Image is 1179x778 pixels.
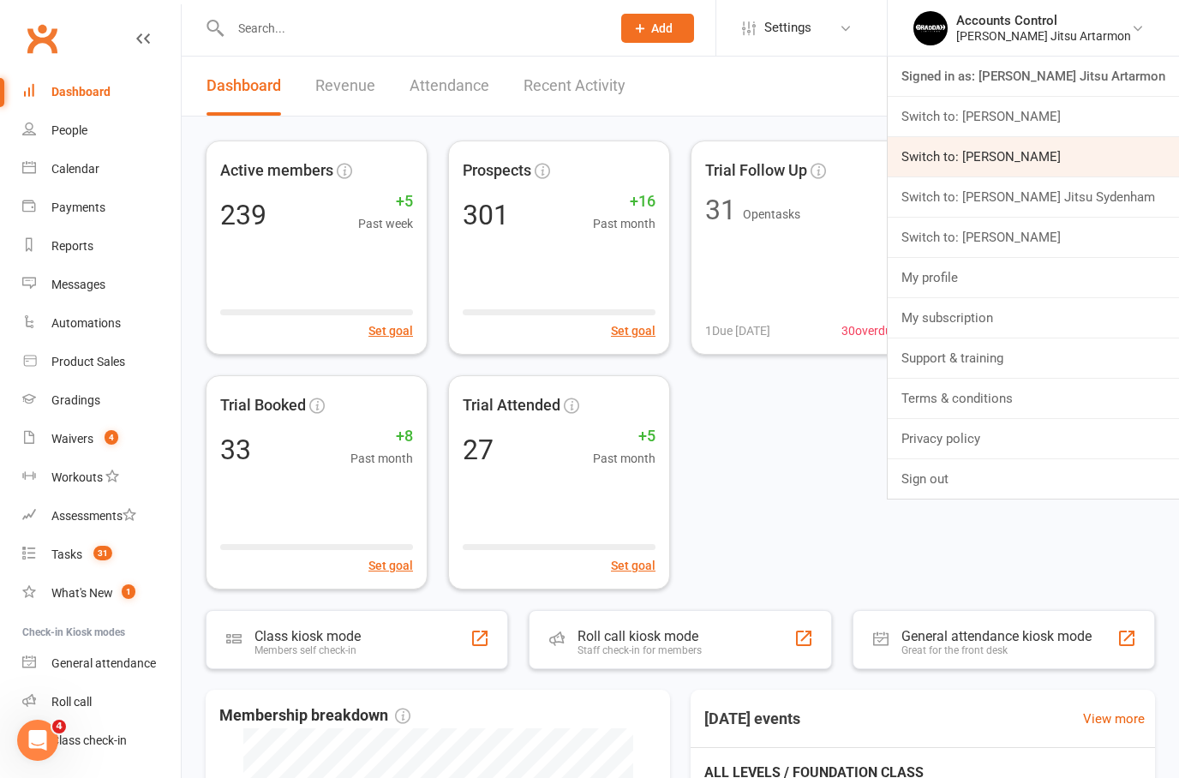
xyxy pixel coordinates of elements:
[410,57,489,116] a: Attendance
[888,338,1179,378] a: Support & training
[51,355,125,368] div: Product Sales
[841,321,898,340] span: 30 overdue
[220,436,251,464] div: 33
[621,14,694,43] button: Add
[51,509,136,523] div: Assessments
[254,644,361,656] div: Members self check-in
[51,432,93,446] div: Waivers
[651,21,673,35] span: Add
[463,201,509,229] div: 301
[105,430,118,445] span: 4
[22,227,181,266] a: Reports
[463,159,531,183] span: Prospects
[22,574,181,613] a: What's New1
[888,258,1179,297] a: My profile
[350,449,413,468] span: Past month
[22,721,181,760] a: Class kiosk mode
[368,321,413,340] button: Set goal
[51,316,121,330] div: Automations
[22,536,181,574] a: Tasks 31
[22,644,181,683] a: General attendance kiosk mode
[350,424,413,449] span: +8
[51,200,105,214] div: Payments
[206,57,281,116] a: Dashboard
[888,218,1179,257] a: Switch to: [PERSON_NAME]
[122,584,135,599] span: 1
[463,393,560,418] span: Trial Attended
[220,159,333,183] span: Active members
[888,57,1179,96] a: Signed in as: [PERSON_NAME] Jitsu Artarmon
[611,556,655,575] button: Set goal
[22,189,181,227] a: Payments
[254,628,361,644] div: Class kiosk mode
[51,278,105,291] div: Messages
[888,459,1179,499] a: Sign out
[888,97,1179,136] a: Switch to: [PERSON_NAME]
[22,497,181,536] a: Assessments
[705,321,770,340] span: 1 Due [DATE]
[52,720,66,733] span: 4
[358,214,413,233] span: Past week
[220,393,306,418] span: Trial Booked
[578,644,702,656] div: Staff check-in for members
[22,420,181,458] a: Waivers 4
[888,419,1179,458] a: Privacy policy
[22,150,181,189] a: Calendar
[22,343,181,381] a: Product Sales
[315,57,375,116] a: Revenue
[22,458,181,497] a: Workouts
[463,436,494,464] div: 27
[22,683,181,721] a: Roll call
[22,111,181,150] a: People
[691,703,814,734] h3: [DATE] events
[51,162,99,176] div: Calendar
[888,137,1179,177] a: Switch to: [PERSON_NAME]
[956,13,1131,28] div: Accounts Control
[51,123,87,137] div: People
[51,470,103,484] div: Workouts
[220,201,266,229] div: 239
[901,628,1092,644] div: General attendance kiosk mode
[593,189,655,214] span: +16
[22,304,181,343] a: Automations
[358,189,413,214] span: +5
[51,548,82,561] div: Tasks
[51,695,92,709] div: Roll call
[888,298,1179,338] a: My subscription
[705,159,807,183] span: Trial Follow Up
[901,644,1092,656] div: Great for the front desk
[51,733,127,747] div: Class check-in
[22,73,181,111] a: Dashboard
[913,11,948,45] img: thumb_image1701918351.png
[524,57,625,116] a: Recent Activity
[1083,709,1145,729] a: View more
[51,586,113,600] div: What's New
[51,393,100,407] div: Gradings
[22,381,181,420] a: Gradings
[705,196,736,224] div: 31
[593,214,655,233] span: Past month
[219,703,410,728] span: Membership breakdown
[888,379,1179,418] a: Terms & conditions
[764,9,811,47] span: Settings
[93,546,112,560] span: 31
[51,239,93,253] div: Reports
[956,28,1131,44] div: [PERSON_NAME] Jitsu Artarmon
[225,16,599,40] input: Search...
[743,207,800,221] span: Open tasks
[888,177,1179,217] a: Switch to: [PERSON_NAME] Jitsu Sydenham
[51,85,111,99] div: Dashboard
[22,266,181,304] a: Messages
[611,321,655,340] button: Set goal
[578,628,702,644] div: Roll call kiosk mode
[51,656,156,670] div: General attendance
[593,449,655,468] span: Past month
[21,17,63,60] a: Clubworx
[17,720,58,761] iframe: Intercom live chat
[593,424,655,449] span: +5
[368,556,413,575] button: Set goal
